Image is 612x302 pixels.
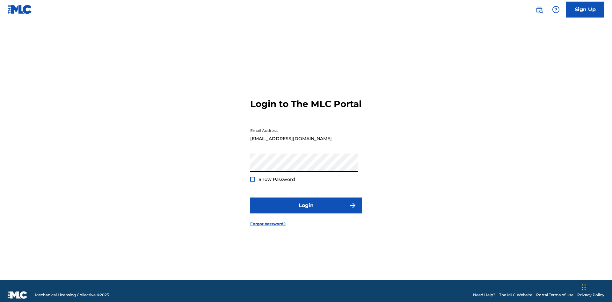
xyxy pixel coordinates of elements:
[8,5,32,14] img: MLC Logo
[552,6,560,13] img: help
[250,98,361,110] h3: Login to The MLC Portal
[250,221,286,227] a: Forgot password?
[473,292,495,298] a: Need Help?
[577,292,604,298] a: Privacy Policy
[533,3,546,16] a: Public Search
[536,292,573,298] a: Portal Terms of Use
[349,202,357,209] img: f7272a7cc735f4ea7f67.svg
[550,3,562,16] div: Help
[535,6,543,13] img: search
[259,176,295,182] span: Show Password
[250,198,362,213] button: Login
[35,292,109,298] span: Mechanical Licensing Collective © 2025
[580,271,612,302] iframe: Chat Widget
[582,278,586,297] div: Drag
[8,291,27,299] img: logo
[499,292,532,298] a: The MLC Website
[566,2,604,18] a: Sign Up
